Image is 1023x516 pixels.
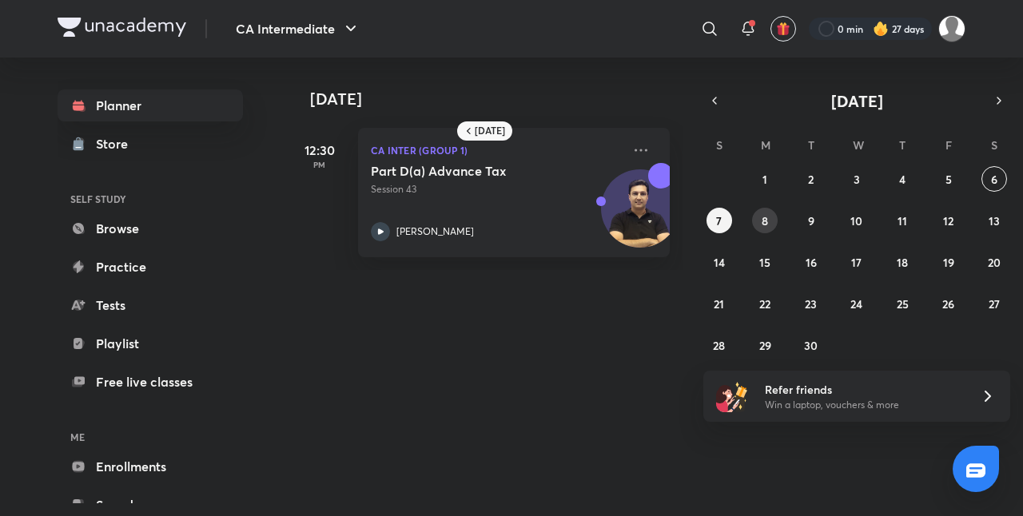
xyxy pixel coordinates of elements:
[714,255,725,270] abbr: September 14, 2025
[798,291,824,316] button: September 23, 2025
[226,13,370,45] button: CA Intermediate
[850,296,862,312] abbr: September 24, 2025
[58,185,243,212] h6: SELF STUDY
[945,172,952,187] abbr: September 5, 2025
[707,332,732,358] button: September 28, 2025
[752,166,778,192] button: September 1, 2025
[853,137,864,153] abbr: Wednesday
[873,21,889,37] img: streak
[752,291,778,316] button: September 22, 2025
[726,89,988,112] button: [DATE]
[765,381,961,398] h6: Refer friends
[759,296,770,312] abbr: September 22, 2025
[759,255,770,270] abbr: September 15, 2025
[844,208,870,233] button: September 10, 2025
[942,296,954,312] abbr: September 26, 2025
[58,327,243,359] a: Playlist
[991,137,997,153] abbr: Saturday
[759,338,771,353] abbr: September 29, 2025
[714,296,724,312] abbr: September 21, 2025
[844,291,870,316] button: September 24, 2025
[765,398,961,412] p: Win a laptop, vouchers & more
[808,172,814,187] abbr: September 2, 2025
[288,160,352,169] p: PM
[991,172,997,187] abbr: September 6, 2025
[850,213,862,228] abbr: September 10, 2025
[707,291,732,316] button: September 21, 2025
[58,451,243,482] a: Enrollments
[890,291,915,316] button: September 25, 2025
[371,182,622,196] p: Session 43
[805,296,817,312] abbr: September 23, 2025
[752,332,778,358] button: September 29, 2025
[981,249,1007,275] button: September 20, 2025
[988,255,1001,270] abbr: September 20, 2025
[808,137,814,153] abbr: Tuesday
[981,208,1007,233] button: September 13, 2025
[752,208,778,233] button: September 8, 2025
[58,423,243,451] h6: ME
[936,166,961,192] button: September 5, 2025
[371,141,622,160] p: CA Inter (Group 1)
[58,289,243,321] a: Tests
[58,89,243,121] a: Planner
[890,166,915,192] button: September 4, 2025
[936,249,961,275] button: September 19, 2025
[854,172,860,187] abbr: September 3, 2025
[989,213,1000,228] abbr: September 13, 2025
[475,125,505,137] h6: [DATE]
[890,249,915,275] button: September 18, 2025
[943,255,954,270] abbr: September 19, 2025
[58,212,243,244] a: Browse
[707,208,732,233] button: September 7, 2025
[716,137,722,153] abbr: Sunday
[898,213,907,228] abbr: September 11, 2025
[762,172,767,187] abbr: September 1, 2025
[897,255,908,270] abbr: September 18, 2025
[844,249,870,275] button: September 17, 2025
[58,18,186,41] a: Company Logo
[310,89,686,109] h4: [DATE]
[58,128,243,160] a: Store
[945,137,952,153] abbr: Friday
[602,178,679,255] img: Avatar
[804,338,818,353] abbr: September 30, 2025
[762,213,768,228] abbr: September 8, 2025
[897,296,909,312] abbr: September 25, 2025
[831,90,883,112] span: [DATE]
[981,291,1007,316] button: September 27, 2025
[981,166,1007,192] button: September 6, 2025
[288,141,352,160] h5: 12:30
[58,251,243,283] a: Practice
[899,137,906,153] abbr: Thursday
[890,208,915,233] button: September 11, 2025
[936,208,961,233] button: September 12, 2025
[716,213,722,228] abbr: September 7, 2025
[798,332,824,358] button: September 30, 2025
[899,172,906,187] abbr: September 4, 2025
[943,213,953,228] abbr: September 12, 2025
[96,134,137,153] div: Store
[713,338,725,353] abbr: September 28, 2025
[798,249,824,275] button: September 16, 2025
[371,163,570,179] h5: Part D(a) Advance Tax
[770,16,796,42] button: avatar
[396,224,474,239] p: [PERSON_NAME]
[761,137,770,153] abbr: Monday
[716,380,748,412] img: referral
[752,249,778,275] button: September 15, 2025
[936,291,961,316] button: September 26, 2025
[938,15,965,42] img: Drashti Patel
[806,255,817,270] abbr: September 16, 2025
[844,166,870,192] button: September 3, 2025
[58,18,186,37] img: Company Logo
[776,22,790,36] img: avatar
[798,166,824,192] button: September 2, 2025
[798,208,824,233] button: September 9, 2025
[808,213,814,228] abbr: September 9, 2025
[989,296,1000,312] abbr: September 27, 2025
[851,255,862,270] abbr: September 17, 2025
[707,249,732,275] button: September 14, 2025
[58,366,243,398] a: Free live classes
